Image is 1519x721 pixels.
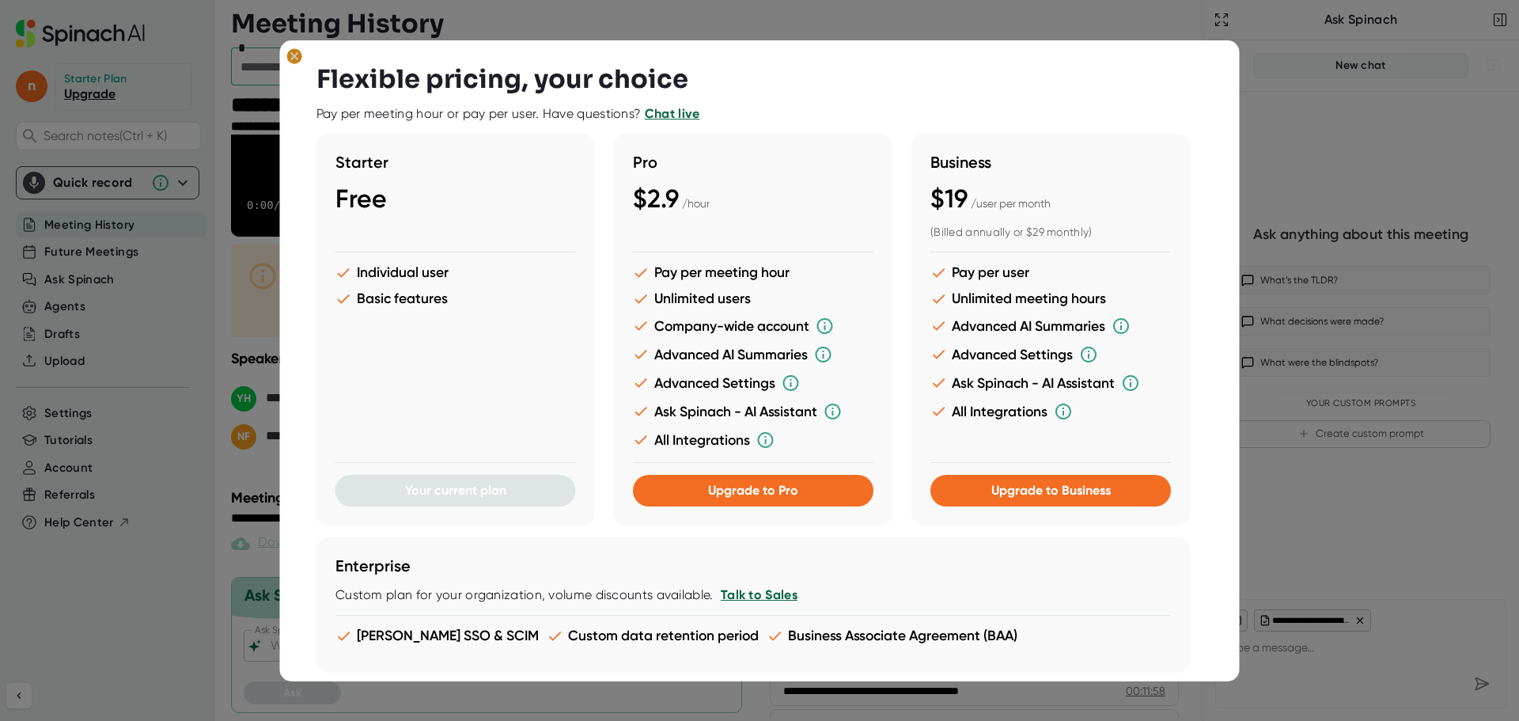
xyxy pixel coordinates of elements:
li: Unlimited users [633,290,873,307]
li: Advanced AI Summaries [930,317,1171,336]
li: Basic features [335,290,576,307]
button: Upgrade to Pro [633,475,873,507]
span: $2.9 [633,184,679,214]
span: Upgrade to Business [991,483,1110,498]
div: (Billed annually or $29 monthly) [930,226,1171,240]
li: All Integrations [633,431,873,450]
li: Advanced Settings [930,345,1171,364]
li: Ask Spinach - AI Assistant [930,374,1171,393]
li: Individual user [335,264,576,281]
a: Talk to Sales [720,587,797,602]
a: Chat live [645,106,700,121]
li: Unlimited meeting hours [930,290,1171,307]
li: [PERSON_NAME] SSO & SCIM [335,628,539,644]
li: Pay per user [930,264,1171,281]
span: / user per month [971,197,1051,210]
li: Advanced AI Summaries [633,345,873,364]
h3: Business [930,153,1171,172]
button: Your current plan [335,475,576,507]
li: All Integrations [930,402,1171,421]
h3: Enterprise [335,556,1171,575]
span: $19 [930,184,968,214]
h3: Pro [633,153,873,172]
li: Business Associate Agreement (BAA) [767,628,1017,644]
div: Custom plan for your organization, volume discounts available. [335,587,1171,603]
li: Custom data retention period [547,628,759,644]
span: Upgrade to Pro [708,483,798,498]
li: Company-wide account [633,317,873,336]
h3: Flexible pricing, your choice [316,64,688,94]
span: Your current plan [405,483,506,498]
span: / hour [682,197,710,210]
div: Pay per meeting hour or pay per user. Have questions? [316,106,700,122]
li: Advanced Settings [633,374,873,393]
li: Pay per meeting hour [633,264,873,281]
button: Upgrade to Business [930,475,1171,507]
h3: Starter [335,153,576,172]
span: Free [335,184,387,214]
li: Ask Spinach - AI Assistant [633,402,873,421]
